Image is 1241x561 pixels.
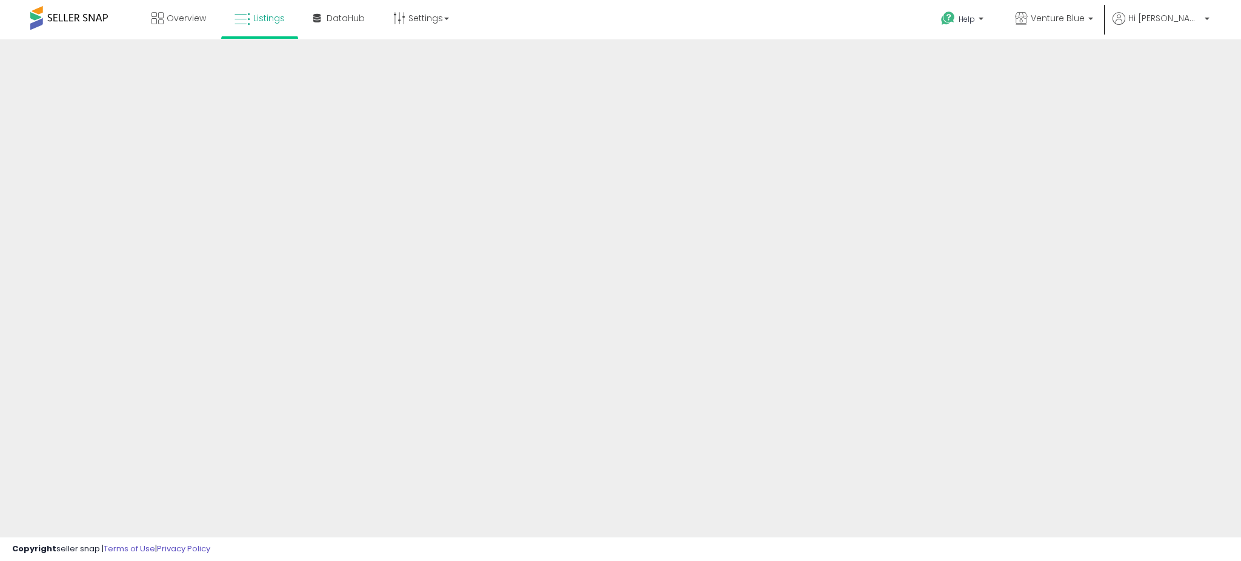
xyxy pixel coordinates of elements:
[1128,12,1201,24] span: Hi [PERSON_NAME]
[940,11,956,26] i: Get Help
[327,12,365,24] span: DataHub
[167,12,206,24] span: Overview
[253,12,285,24] span: Listings
[1113,12,1209,39] a: Hi [PERSON_NAME]
[931,2,996,39] a: Help
[959,14,975,24] span: Help
[1031,12,1085,24] span: Venture Blue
